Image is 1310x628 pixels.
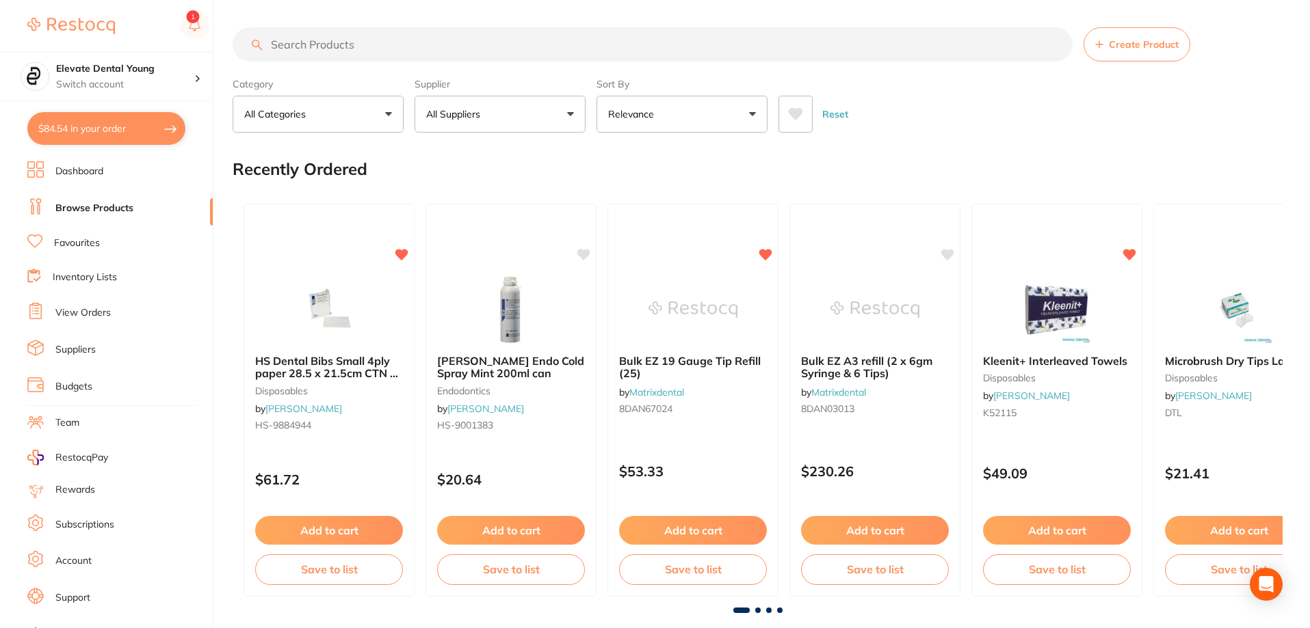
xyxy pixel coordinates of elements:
button: Create Product [1084,27,1190,62]
a: Team [55,416,79,430]
a: Support [55,591,90,605]
img: Bulk EZ 19 Gauge Tip Refill (25) [649,275,737,344]
a: Matrixdental [629,386,684,398]
a: [PERSON_NAME] [447,402,524,415]
img: Henry Schein Endo Cold Spray Mint 200ml can [467,275,555,344]
span: by [1165,390,1252,402]
h2: Recently Ordered [233,160,367,179]
button: Reset [818,96,852,133]
span: by [437,402,524,415]
b: Bulk EZ 19 Gauge Tip Refill (25) [619,355,767,380]
p: Relevance [608,107,659,121]
button: Save to list [801,554,949,584]
b: Henry Schein Endo Cold Spray Mint 200ml can [437,355,585,380]
a: Account [55,554,92,568]
a: Budgets [55,380,92,394]
small: 8DAN03013 [801,403,949,414]
span: by [619,386,684,398]
a: Favourites [54,236,100,250]
button: Save to list [255,554,403,584]
div: Open Intercom Messenger [1250,568,1283,601]
span: RestocqPay [55,451,108,465]
p: $230.26 [801,463,949,479]
img: HS Dental Bibs Small 4ply paper 28.5 x 21.5cm CTN of 800 [285,275,374,344]
img: Restocq Logo [27,18,115,34]
a: Rewards [55,483,95,497]
small: K52115 [983,407,1131,418]
a: Inventory Lists [53,271,117,284]
p: All Suppliers [426,107,486,121]
b: Bulk EZ A3 refill (2 x 6gm Syringe & 6 Tips) [801,355,949,380]
a: Browse Products [55,202,133,215]
img: Elevate Dental Young [21,63,49,90]
a: [PERSON_NAME] [265,402,342,415]
button: All Suppliers [415,96,586,133]
a: Matrixdental [811,386,866,398]
a: Suppliers [55,343,96,357]
b: Kleenit+ Interleaved Towels [983,355,1131,367]
p: Switch account [56,78,194,92]
button: Save to list [437,554,585,584]
img: RestocqPay [27,450,44,465]
img: Microbrush Dry Tips Large [1194,275,1283,344]
p: $20.64 [437,472,585,487]
input: Search Products [233,27,1073,62]
button: Save to list [619,554,767,584]
label: Sort By [597,78,768,90]
small: HS-9001383 [437,420,585,431]
a: Restocq Logo [27,10,115,42]
span: Create Product [1109,39,1179,50]
a: Subscriptions [55,518,114,532]
label: Category [233,78,404,90]
button: Add to cart [801,516,949,545]
small: disposables [255,385,403,396]
a: [PERSON_NAME] [1175,390,1252,402]
a: RestocqPay [27,450,108,465]
p: $53.33 [619,463,767,479]
button: $84.54 in your order [27,112,185,145]
small: HS-9884944 [255,420,403,431]
p: All Categories [244,107,311,121]
button: All Categories [233,96,404,133]
a: View Orders [55,306,111,320]
small: disposables [983,372,1131,383]
small: 8DAN67024 [619,403,767,414]
h4: Elevate Dental Young [56,62,194,76]
small: endodontics [437,385,585,396]
img: Kleenit+ Interleaved Towels [1012,275,1101,344]
button: Add to cart [619,516,767,545]
p: $61.72 [255,472,403,487]
span: by [255,402,342,415]
button: Add to cart [437,516,585,545]
span: by [801,386,866,398]
a: [PERSON_NAME] [993,390,1070,402]
p: $49.09 [983,465,1131,481]
button: Add to cart [255,516,403,545]
img: Bulk EZ A3 refill (2 x 6gm Syringe & 6 Tips) [830,275,919,344]
button: Add to cart [983,516,1131,545]
label: Supplier [415,78,586,90]
button: Relevance [597,96,768,133]
button: Save to list [983,554,1131,584]
span: by [983,390,1070,402]
b: HS Dental Bibs Small 4ply paper 28.5 x 21.5cm CTN of 800 [255,355,403,380]
a: Dashboard [55,165,103,178]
